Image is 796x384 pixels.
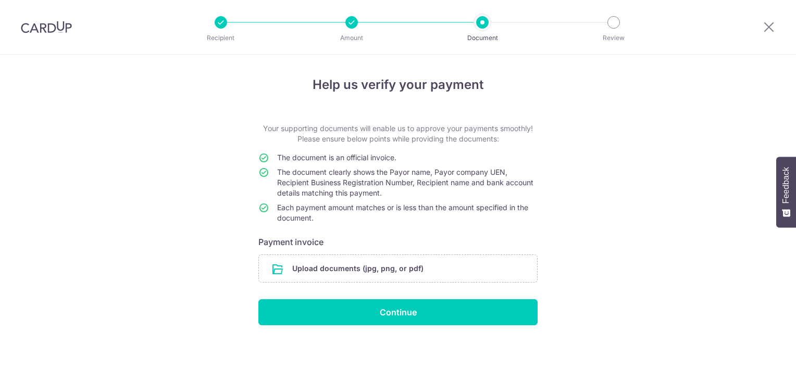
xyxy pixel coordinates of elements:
span: The document clearly shows the Payor name, Payor company UEN, Recipient Business Registration Num... [277,168,533,197]
p: Amount [313,33,390,43]
div: Upload documents (jpg, png, or pdf) [258,254,538,283]
img: CardUp [21,21,72,33]
p: Your supporting documents will enable us to approve your payments smoothly! Please ensure below p... [258,123,538,144]
p: Recipient [182,33,259,43]
span: Each payment amount matches or is less than the amount specified in the document. [277,203,528,222]
input: Continue [258,299,538,325]
h6: Payment invoice [258,236,538,248]
p: Document [444,33,521,43]
span: Feedback [781,167,791,203]
button: Feedback - Show survey [776,157,796,227]
span: The document is an official invoice. [277,153,396,162]
h4: Help us verify your payment [258,75,538,94]
p: Review [575,33,652,43]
